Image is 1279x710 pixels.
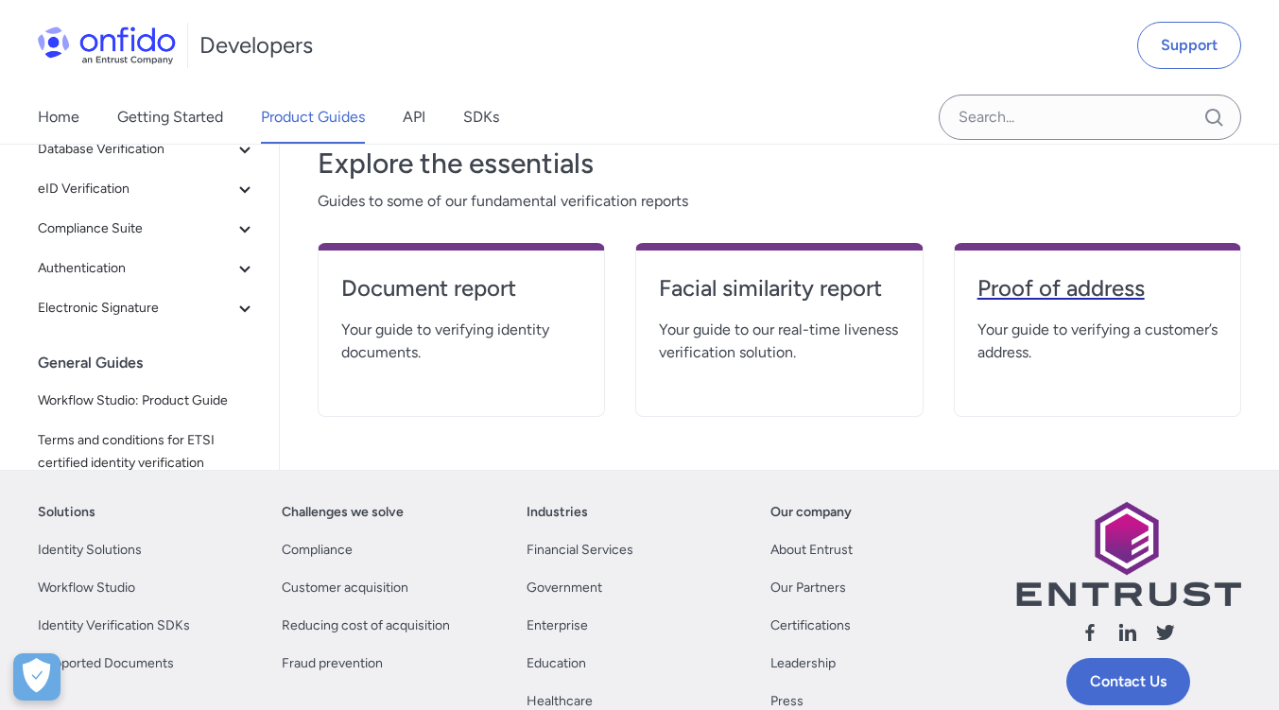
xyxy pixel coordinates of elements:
img: Onfido Logo [38,26,176,64]
a: Our company [770,501,852,524]
a: Identity Verification SDKs [38,615,190,637]
button: eID Verification [30,170,264,208]
a: About Entrust [770,539,853,562]
a: Our Partners [770,577,846,599]
div: Cookie Preferences [13,653,60,701]
a: Facial similarity report [659,273,899,319]
button: Database Verification [30,130,264,168]
svg: Follow us linkedin [1116,621,1139,644]
a: Challenges we solve [282,501,404,524]
a: Home [38,91,79,144]
a: Financial Services [527,539,633,562]
a: Reducing cost of acquisition [282,615,450,637]
span: Workflow Studio: Product Guide [38,390,256,412]
span: Your guide to verifying a customer’s address. [977,319,1218,364]
a: Contact Us [1066,658,1190,705]
span: Guides to some of our fundamental verification reports [318,190,1241,213]
button: Open Preferences [13,653,60,701]
a: Fraud prevention [282,652,383,675]
a: Workflow Studio: Product Guide [30,382,264,420]
input: Onfido search input field [939,95,1241,140]
span: Authentication [38,257,233,280]
h4: Document report [341,273,581,303]
a: Support [1137,22,1241,69]
a: Certifications [770,615,851,637]
span: Your guide to our real-time liveness verification solution. [659,319,899,364]
img: Entrust logo [1014,501,1241,606]
a: Customer acquisition [282,577,408,599]
span: Database Verification [38,138,233,161]
a: Solutions [38,501,95,524]
a: Industries [527,501,588,524]
h4: Facial similarity report [659,273,899,303]
span: Terms and conditions for ETSI certified identity verification [38,429,256,475]
a: Enterprise [527,615,588,637]
a: Follow us X (Twitter) [1154,621,1177,650]
a: API [403,91,425,144]
a: Product Guides [261,91,365,144]
a: Supported Documents [38,652,174,675]
h4: Proof of address [977,273,1218,303]
button: Authentication [30,250,264,287]
a: Government [527,577,602,599]
button: Electronic Signature [30,289,264,327]
svg: Follow us facebook [1079,621,1101,644]
span: Your guide to verifying identity documents. [341,319,581,364]
span: eID Verification [38,178,233,200]
a: Document report [341,273,581,319]
a: Getting Started [117,91,223,144]
a: Follow us facebook [1079,621,1101,650]
a: Identity Solutions [38,539,142,562]
h3: Explore the essentials [318,145,1241,182]
a: SDKs [463,91,499,144]
a: Terms and conditions for ETSI certified identity verification [30,422,264,482]
a: Leadership [770,652,836,675]
a: Compliance [282,539,353,562]
a: Follow us linkedin [1116,621,1139,650]
a: Workflow Studio [38,577,135,599]
button: Compliance Suite [30,210,264,248]
svg: Follow us X (Twitter) [1154,621,1177,644]
a: Proof of address [977,273,1218,319]
span: Electronic Signature [38,297,233,320]
span: Compliance Suite [38,217,233,240]
a: Education [527,652,586,675]
h1: Developers [199,30,313,61]
div: General Guides [38,344,271,382]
